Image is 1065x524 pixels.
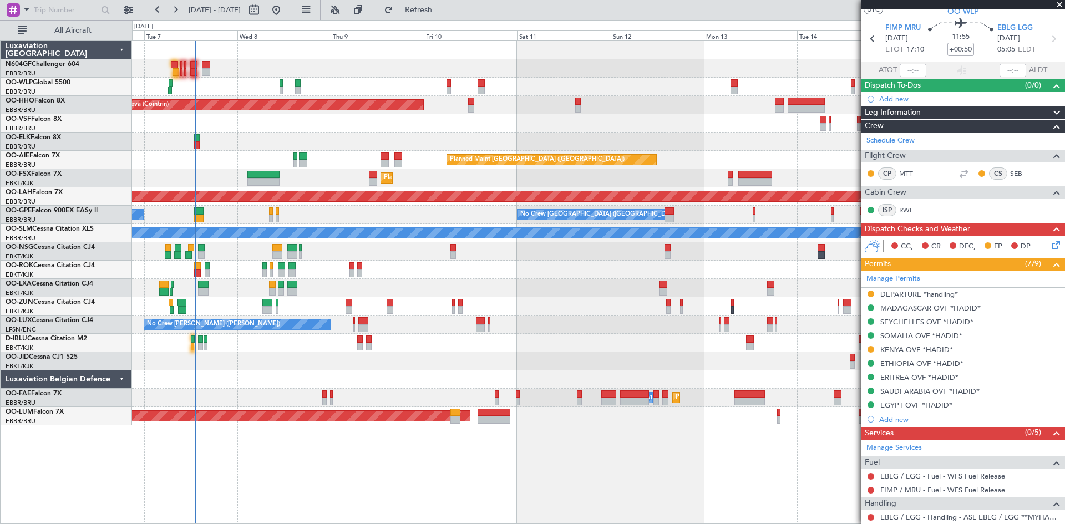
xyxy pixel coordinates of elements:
span: OO-HHO [6,98,34,104]
a: Manage Services [866,442,922,454]
a: EBBR/BRU [6,216,35,224]
a: EBKT/KJK [6,362,33,370]
span: OO-NSG [6,244,33,251]
span: Dispatch Checks and Weather [865,223,970,236]
a: RWL [899,205,924,215]
span: Dispatch To-Dos [865,79,921,92]
span: OO-LXA [6,281,32,287]
a: Schedule Crew [866,135,915,146]
span: OO-VSF [6,116,31,123]
a: EBBR/BRU [6,234,35,242]
span: DP [1021,241,1031,252]
a: OO-VSFFalcon 8X [6,116,62,123]
span: OO-FSX [6,171,31,177]
span: Refresh [395,6,442,14]
a: EBBR/BRU [6,143,35,151]
span: Cabin Crew [865,186,906,199]
span: ALDT [1029,65,1047,76]
div: Thu 9 [331,30,424,40]
a: OO-FSXFalcon 7X [6,171,62,177]
span: (7/9) [1025,258,1041,269]
button: Refresh [379,1,445,19]
div: ERITREA OVF *HADID* [880,373,958,382]
span: EBLG LGG [997,23,1033,34]
a: EBKT/KJK [6,271,33,279]
a: EBBR/BRU [6,417,35,425]
div: Add new [879,415,1059,424]
button: All Aircraft [12,22,120,39]
a: D-IBLUCessna Citation M2 [6,335,87,342]
span: OO-WLP [947,6,978,17]
span: OO-LUM [6,409,33,415]
span: [DATE] [885,33,908,44]
div: Mon 13 [704,30,797,40]
span: ETOT [885,44,904,55]
input: --:-- [900,64,926,77]
span: 05:05 [997,44,1015,55]
div: CP [878,167,896,180]
span: (0/5) [1025,426,1041,438]
span: Leg Information [865,106,921,119]
a: EBKT/KJK [6,344,33,352]
span: (0/0) [1025,79,1041,91]
span: OO-SLM [6,226,32,232]
span: OO-JID [6,354,29,360]
span: FP [994,241,1002,252]
a: OO-HHOFalcon 8X [6,98,65,104]
div: EGYPT OVF *HADID* [880,400,952,410]
span: OO-WLP [6,79,33,86]
a: OO-ZUNCessna Citation CJ4 [6,299,95,306]
div: Fri 10 [424,30,517,40]
div: No Crew [PERSON_NAME] ([PERSON_NAME]) [147,316,280,333]
a: EBKT/KJK [6,289,33,297]
div: SOMALIA OVF *HADID* [880,331,962,340]
a: SEB [1010,169,1035,179]
span: OO-LAH [6,189,32,196]
span: 17:10 [906,44,924,55]
div: CS [989,167,1007,180]
span: OO-ELK [6,134,31,141]
div: ISP [878,204,896,216]
a: OO-LAHFalcon 7X [6,189,63,196]
span: OO-ZUN [6,299,33,306]
a: N604GFChallenger 604 [6,61,79,68]
div: [DATE] [134,22,153,32]
div: SEYCHELLES OVF *HADID* [880,317,973,327]
a: EBBR/BRU [6,399,35,407]
span: 11:55 [952,32,970,43]
a: EBBR/BRU [6,69,35,78]
span: OO-FAE [6,390,31,397]
a: OO-LUMFalcon 7X [6,409,64,415]
a: Manage Permits [866,273,920,284]
div: Planned Maint Kortrijk-[GEOGRAPHIC_DATA] [384,170,513,186]
span: N604GF [6,61,32,68]
a: EBLG / LGG - Fuel - WFS Fuel Release [880,471,1005,481]
div: Planned Maint Melsbroek Air Base [676,389,773,406]
span: D-IBLU [6,335,27,342]
a: EBBR/BRU [6,124,35,133]
div: No Crew [GEOGRAPHIC_DATA] ([GEOGRAPHIC_DATA] National) [520,206,706,223]
a: FIMP / MRU - Fuel - WFS Fuel Release [880,485,1005,495]
span: OO-LUX [6,317,32,324]
span: [DATE] - [DATE] [189,5,241,15]
div: Planned Maint [GEOGRAPHIC_DATA] ([GEOGRAPHIC_DATA]) [450,151,625,168]
span: Crew [865,120,884,133]
div: Sat 11 [517,30,610,40]
div: ETHIOPIA OVF *HADID* [880,359,963,368]
a: OO-AIEFalcon 7X [6,152,60,159]
span: Flight Crew [865,150,906,162]
div: Add new [879,94,1059,104]
a: EBBR/BRU [6,106,35,114]
span: OO-AIE [6,152,29,159]
span: ELDT [1018,44,1036,55]
span: CR [931,241,941,252]
a: OO-ELKFalcon 8X [6,134,61,141]
a: EBBR/BRU [6,161,35,169]
a: OO-NSGCessna Citation CJ4 [6,244,95,251]
div: DEPARTURE *handling* [880,289,958,299]
span: Services [865,427,894,440]
a: OO-JIDCessna CJ1 525 [6,354,78,360]
span: All Aircraft [29,27,117,34]
a: OO-ROKCessna Citation CJ4 [6,262,95,269]
div: Wed 8 [237,30,331,40]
